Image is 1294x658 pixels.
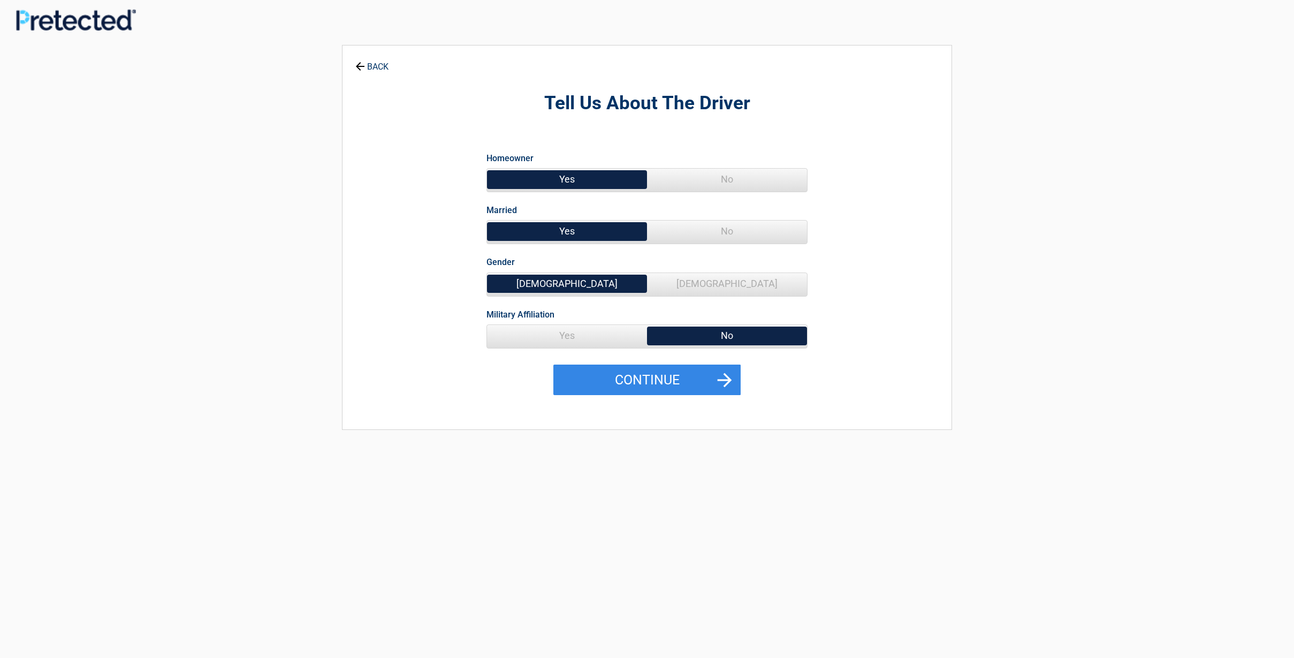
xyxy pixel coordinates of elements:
[353,52,391,71] a: BACK
[647,273,807,294] span: [DEMOGRAPHIC_DATA]
[16,9,136,31] img: Main Logo
[487,221,647,242] span: Yes
[486,203,517,217] label: Married
[401,91,893,116] h2: Tell Us About The Driver
[487,325,647,346] span: Yes
[647,221,807,242] span: No
[487,273,647,294] span: [DEMOGRAPHIC_DATA]
[553,365,741,396] button: Continue
[647,325,807,346] span: No
[487,169,647,190] span: Yes
[486,151,534,165] label: Homeowner
[647,169,807,190] span: No
[486,307,554,322] label: Military Affiliation
[486,255,515,269] label: Gender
